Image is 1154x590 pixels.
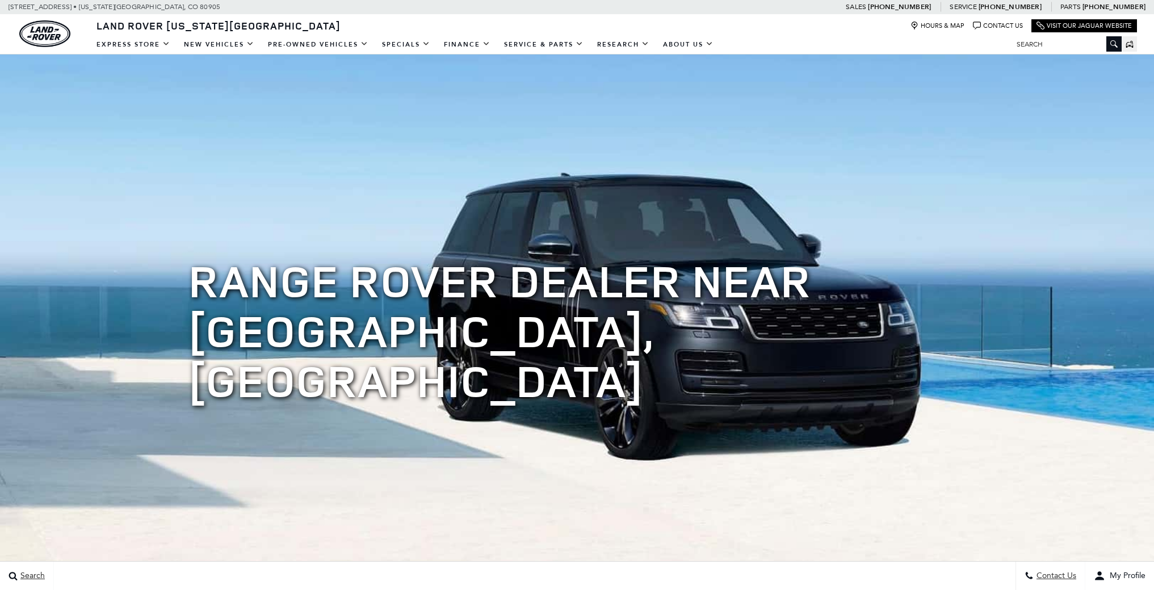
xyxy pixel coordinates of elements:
[1085,562,1154,590] button: user-profile-menu
[497,35,590,54] a: Service & Parts
[1008,37,1122,51] input: Search
[437,35,497,54] a: Finance
[1060,3,1081,11] span: Parts
[177,35,261,54] a: New Vehicles
[261,35,375,54] a: Pre-Owned Vehicles
[90,35,720,54] nav: Main Navigation
[656,35,720,54] a: About Us
[90,19,347,32] a: Land Rover [US_STATE][GEOGRAPHIC_DATA]
[375,35,437,54] a: Specials
[19,20,70,47] img: Land Rover
[1036,22,1132,30] a: Visit Our Jaguar Website
[19,20,70,47] a: land-rover
[1105,571,1145,581] span: My Profile
[950,3,976,11] span: Service
[979,2,1042,11] a: [PHONE_NUMBER]
[910,22,964,30] a: Hours & Map
[9,3,220,11] a: [STREET_ADDRESS] • [US_STATE][GEOGRAPHIC_DATA], CO 80905
[96,19,341,32] span: Land Rover [US_STATE][GEOGRAPHIC_DATA]
[1034,571,1076,581] span: Contact Us
[846,3,866,11] span: Sales
[1082,2,1145,11] a: [PHONE_NUMBER]
[18,571,45,581] span: Search
[590,35,656,54] a: Research
[868,2,931,11] a: [PHONE_NUMBER]
[188,255,966,405] h1: Range Rover Dealer near [GEOGRAPHIC_DATA], [GEOGRAPHIC_DATA]
[973,22,1023,30] a: Contact Us
[90,35,177,54] a: EXPRESS STORE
